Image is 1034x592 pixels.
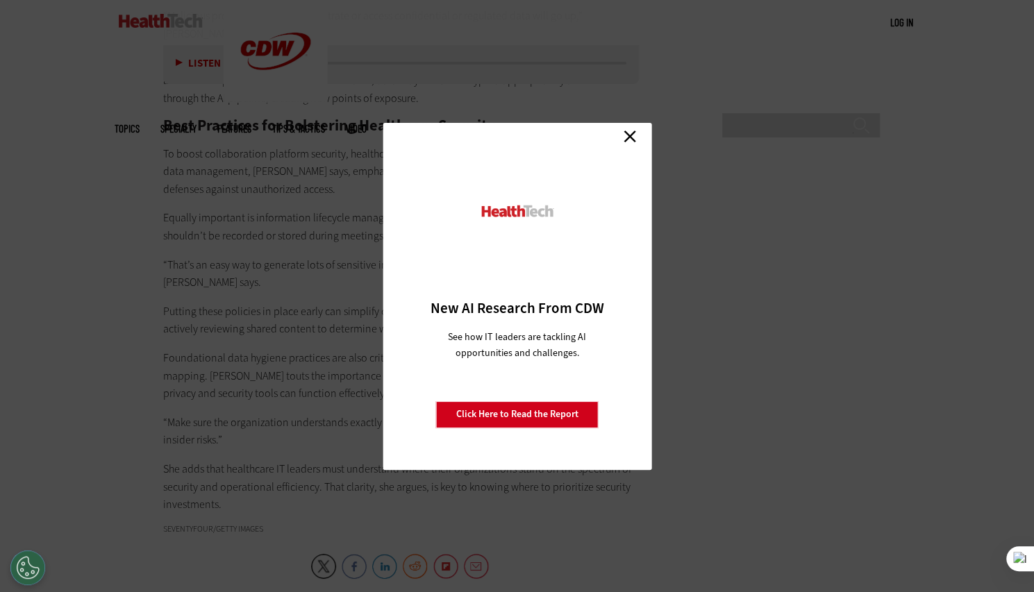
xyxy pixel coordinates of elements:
[431,329,603,361] p: See how IT leaders are tackling AI opportunities and challenges.
[407,298,627,318] h3: New AI Research From CDW
[479,204,555,219] img: HealthTech_0.png
[619,126,640,147] a: Close
[10,550,45,585] button: Open Preferences
[10,550,45,585] div: Cookies Settings
[436,401,599,428] a: Click Here to Read the Report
